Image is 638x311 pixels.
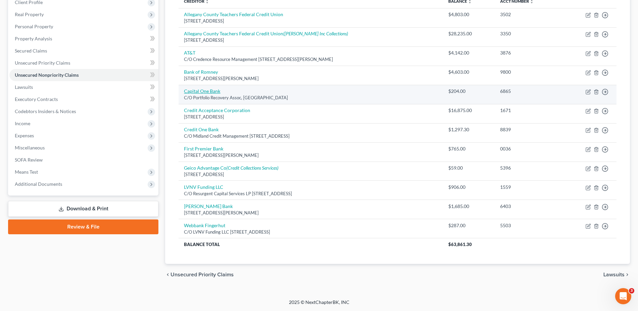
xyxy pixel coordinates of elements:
[15,157,43,163] span: SOFA Review
[629,288,634,293] span: 3
[9,33,158,45] a: Property Analysis
[184,152,437,159] div: [STREET_ADDRESS][PERSON_NAME]
[184,37,437,43] div: [STREET_ADDRESS]
[184,146,223,151] a: First Premier Bank
[448,49,489,56] div: $4,142.00
[184,56,437,63] div: C/O Credence Resource Management [STREET_ADDRESS][PERSON_NAME]
[448,165,489,171] div: $59.00
[15,145,45,150] span: Miscellaneous
[15,120,30,126] span: Income
[500,11,556,18] div: 3502
[184,184,223,190] a: LVNV Funding LLC
[500,126,556,133] div: 8839
[184,171,437,178] div: [STREET_ADDRESS]
[448,107,489,114] div: $16,875.00
[500,69,556,75] div: 9800
[15,72,79,78] span: Unsecured Nonpriority Claims
[283,31,348,36] i: ([PERSON_NAME] Inc Collections)
[448,88,489,95] div: $204.00
[603,272,625,277] span: Lawsuits
[448,203,489,210] div: $1,685.00
[15,36,52,41] span: Property Analysis
[184,222,225,228] a: Webbank Fingerhut
[448,242,472,247] span: $63,861.30
[15,24,53,29] span: Personal Property
[625,272,630,277] i: chevron_right
[448,69,489,75] div: $4,603.00
[184,165,278,171] a: Geico Advantage Co(Credit Collections Services)
[500,49,556,56] div: 3876
[500,145,556,152] div: 0036
[8,219,158,234] a: Review & File
[448,126,489,133] div: $1,297.30
[184,191,437,197] div: C/O Resurgent Capital Services LP [STREET_ADDRESS]
[184,88,220,94] a: Capital One Bank
[226,165,278,171] i: (Credit Collections Services)
[9,154,158,166] a: SOFA Review
[184,11,283,17] a: Allegany County Teachers Federal Credit Union
[448,222,489,229] div: $287.00
[9,81,158,93] a: Lawsuits
[184,133,437,139] div: C/O Midland Credit Management [STREET_ADDRESS]
[500,30,556,37] div: 3350
[184,229,437,235] div: C/O LVNV Funding LLC [STREET_ADDRESS]
[15,133,34,138] span: Expenses
[500,88,556,95] div: 6865
[9,45,158,57] a: Secured Claims
[184,31,348,36] a: Allegany County Teachers Federal Credit Union([PERSON_NAME] Inc Collections)
[171,272,234,277] span: Unsecured Priority Claims
[448,11,489,18] div: $4,803.00
[184,69,218,75] a: Bank of Romney
[9,69,158,81] a: Unsecured Nonpriority Claims
[500,165,556,171] div: 5396
[15,96,58,102] span: Executory Contracts
[15,108,76,114] span: Codebtors Insiders & Notices
[184,210,437,216] div: [STREET_ADDRESS][PERSON_NAME]
[615,288,631,304] iframe: Intercom live chat
[165,272,171,277] i: chevron_left
[603,272,630,277] button: Lawsuits chevron_right
[15,181,62,187] span: Additional Documents
[184,75,437,82] div: [STREET_ADDRESS][PERSON_NAME]
[184,107,250,113] a: Credit Acceptance Corporation
[500,107,556,114] div: 1671
[184,203,233,209] a: [PERSON_NAME] Bank
[500,222,556,229] div: 5503
[15,169,38,175] span: Means Test
[448,145,489,152] div: $765.00
[184,114,437,120] div: [STREET_ADDRESS]
[448,30,489,37] div: $28,235.00
[8,201,158,217] a: Download & Print
[165,272,234,277] button: chevron_left Unsecured Priority Claims
[127,299,511,311] div: 2025 © NextChapterBK, INC
[15,11,44,17] span: Real Property
[15,60,70,66] span: Unsecured Priority Claims
[184,50,195,56] a: AT&T
[15,48,47,54] span: Secured Claims
[9,93,158,105] a: Executory Contracts
[179,238,443,250] th: Balance Total
[15,84,33,90] span: Lawsuits
[184,18,437,24] div: [STREET_ADDRESS]
[500,203,556,210] div: 6403
[9,57,158,69] a: Unsecured Priority Claims
[448,184,489,191] div: $906.00
[500,184,556,191] div: 1559
[184,127,219,132] a: Credit One Bank
[184,95,437,101] div: C/O Portfolio Recovery Assoc, [GEOGRAPHIC_DATA]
